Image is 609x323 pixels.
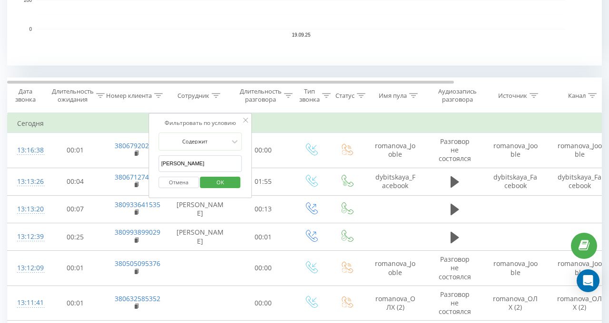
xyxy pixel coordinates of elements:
[29,27,32,32] text: 0
[200,177,241,189] button: OK
[234,223,293,251] td: 00:01
[115,172,160,181] a: 380671274957
[17,294,36,312] div: 13:11:41
[335,92,354,100] div: Статус
[234,251,293,286] td: 00:00
[568,92,586,100] div: Канал
[115,200,160,209] a: 380933641535
[434,87,481,104] div: Аудиозапись разговора
[299,87,320,104] div: Тип звонка
[167,195,234,223] td: [PERSON_NAME]
[8,87,43,104] div: Дата звонка
[46,223,105,251] td: 00:25
[17,259,36,277] div: 13:12:09
[158,177,199,189] button: Отмена
[483,133,548,168] td: romanova_Jooble
[439,137,471,163] span: Разговор не состоялся
[439,290,471,316] span: Разговор не состоялся
[483,285,548,321] td: romanova_ОЛХ (2)
[240,87,282,104] div: Длительность разговора
[52,87,94,104] div: Длительность ожидания
[234,168,293,195] td: 01:55
[379,92,407,100] div: Имя пула
[234,195,293,223] td: 00:13
[234,285,293,321] td: 00:00
[292,32,311,38] text: 19.09.25
[167,223,234,251] td: [PERSON_NAME]
[46,285,105,321] td: 00:01
[207,175,234,190] span: OK
[17,200,36,218] div: 13:13:20
[498,92,527,100] div: Источник
[177,92,209,100] div: Сотрудник
[234,133,293,168] td: 00:00
[17,172,36,191] div: 13:13:26
[106,92,152,100] div: Номер клиента
[115,259,160,268] a: 380505095376
[577,269,599,292] div: Open Intercom Messenger
[115,141,160,150] a: 380679202209
[364,285,426,321] td: romanova_ОЛХ (2)
[46,133,105,168] td: 00:01
[158,118,242,128] div: Фильтровать по условию
[364,251,426,286] td: romanova_Jooble
[158,155,242,172] input: Введите значение
[46,195,105,223] td: 00:07
[46,251,105,286] td: 00:01
[483,168,548,195] td: dybitskaya_Facebook
[115,294,160,303] a: 380632585352
[364,168,426,195] td: dybitskaya_Facebook
[46,168,105,195] td: 00:04
[483,251,548,286] td: romanova_Jooble
[364,133,426,168] td: romanova_Jooble
[17,228,36,246] div: 13:12:39
[17,141,36,160] div: 13:16:38
[115,228,160,237] a: 380993899029
[439,255,471,281] span: Разговор не состоялся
